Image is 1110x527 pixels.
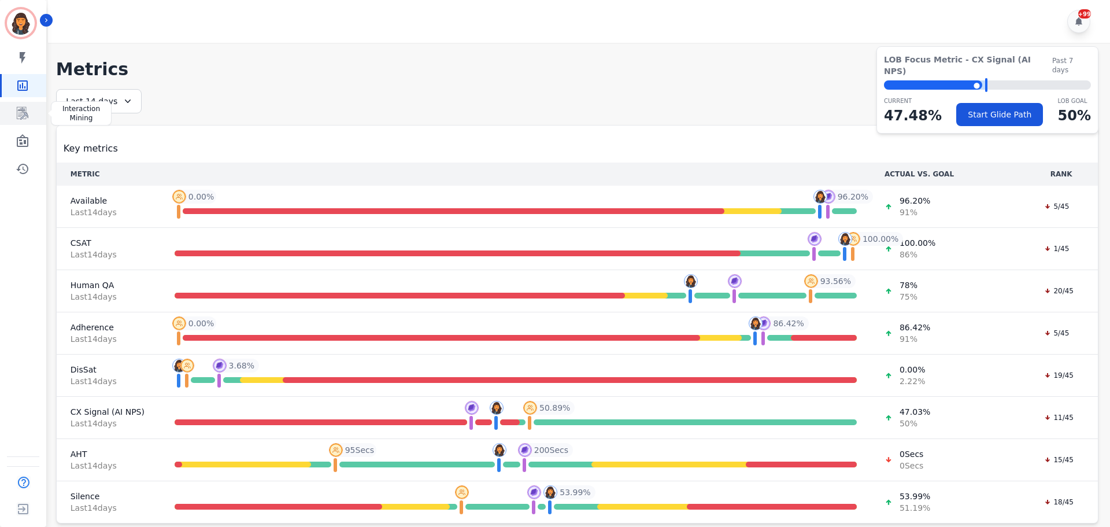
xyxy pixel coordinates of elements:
span: 100.00 % [900,237,935,249]
span: 0.00 % [900,364,925,375]
span: DisSat [71,364,147,375]
img: profile-pic [213,359,227,373]
span: 0 Secs [900,460,923,471]
span: 2.22 % [900,375,925,387]
span: 51.19 % [900,502,930,514]
span: 86 % [900,249,935,260]
th: ACTUAL VS. GOAL [871,163,1024,186]
img: profile-pic [838,232,852,246]
p: 47.48 % [884,105,942,126]
img: profile-pic [684,274,698,288]
img: profile-pic [543,485,557,499]
img: profile-pic [757,316,771,330]
span: 91 % [900,207,930,218]
span: 91 % [900,333,930,345]
p: 50 % [1058,105,1091,126]
img: profile-pic [172,316,186,330]
span: 53.99 % [900,491,930,502]
button: Start Glide Path [956,103,1043,126]
div: 1/45 [1038,243,1075,255]
span: 95 Secs [345,444,374,456]
span: 0 Secs [900,448,923,460]
span: Available [71,195,147,207]
div: 5/45 [1038,327,1075,339]
span: Past 7 days [1052,56,1091,75]
span: 50.89 % [539,402,570,414]
img: profile-pic [822,190,835,204]
img: profile-pic [749,316,763,330]
img: profile-pic [180,359,194,373]
span: 50 % [900,418,930,429]
span: 0.00 % [188,318,214,329]
div: 20/45 [1038,285,1079,297]
img: profile-pic [490,401,504,415]
p: LOB Goal [1058,97,1091,105]
span: Last 14 day s [71,333,147,345]
div: 11/45 [1038,412,1079,423]
span: Adherence [71,322,147,333]
span: 0.00 % [188,191,214,202]
span: Last 14 day s [71,207,147,218]
th: METRIC [57,163,161,186]
span: 86.42 % [773,318,804,329]
span: Last 14 day s [71,460,147,471]
span: CX Signal (AI NPS) [71,406,147,418]
div: 18/45 [1038,496,1079,508]
span: 96.20 % [900,195,930,207]
span: 47.03 % [900,406,930,418]
div: 5/45 [1038,201,1075,212]
span: 200 Secs [534,444,568,456]
span: AHT [71,448,147,460]
span: Last 14 day s [71,375,147,387]
span: CSAT [71,237,147,249]
img: profile-pic [523,401,537,415]
img: profile-pic [172,190,186,204]
span: 75 % [900,291,917,303]
span: Last 14 day s [71,291,147,303]
img: profile-pic [813,190,827,204]
div: 15/45 [1038,454,1079,466]
div: Last 14 days [56,89,142,113]
img: profile-pic [808,232,822,246]
span: Human QA [71,279,147,291]
div: 19/45 [1038,370,1079,381]
img: profile-pic [804,274,818,288]
span: 100.00 % [863,233,898,245]
div: +99 [1078,9,1091,19]
span: 3.68 % [229,360,254,371]
span: Last 14 day s [71,418,147,429]
th: RANK [1024,163,1098,186]
img: profile-pic [728,274,742,288]
h1: Metrics [56,59,1098,80]
span: 78 % [900,279,917,291]
img: profile-pic [455,485,469,499]
img: profile-pic [493,443,506,457]
img: profile-pic [172,359,186,373]
img: Bordered avatar [7,9,35,37]
div: ⬤ [884,80,982,90]
span: Last 14 day s [71,502,147,514]
span: 93.56 % [820,275,851,287]
img: profile-pic [329,443,343,457]
span: Silence [71,491,147,502]
span: LOB Focus Metric - CX Signal (AI NPS) [884,54,1052,77]
span: 53.99 % [560,487,590,498]
span: Key metrics [64,142,118,156]
p: CURRENT [884,97,942,105]
span: 96.20 % [838,191,868,202]
img: profile-pic [518,443,532,457]
span: 86.42 % [900,322,930,333]
img: profile-pic [846,232,860,246]
img: profile-pic [465,401,479,415]
span: Last 14 day s [71,249,147,260]
img: profile-pic [527,485,541,499]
